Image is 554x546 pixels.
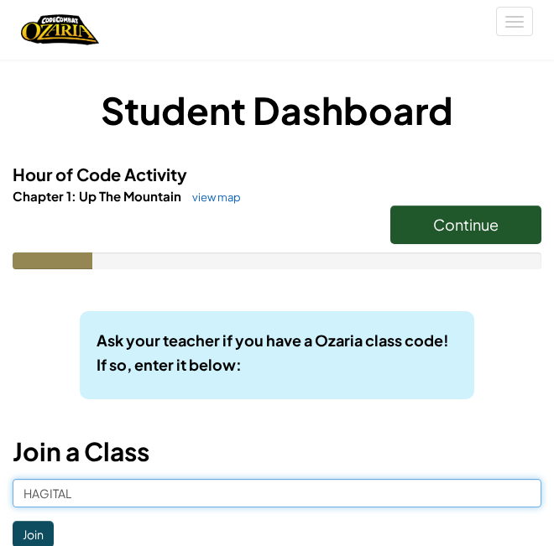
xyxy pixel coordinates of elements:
b: Ask your teacher if you have a Ozaria class code! If so, enter it below: [97,330,449,374]
input: <Enter Class Code> [13,479,541,507]
a: view map [184,190,241,204]
img: Home [21,13,99,47]
span: Continue [433,215,499,234]
span: Hour of Code Activity [13,164,187,185]
h3: Join a Class [13,433,541,471]
span: Chapter 1: Up The Mountain [13,188,184,204]
a: Ozaria by CodeCombat logo [21,13,99,47]
h1: Student Dashboard [13,84,541,136]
